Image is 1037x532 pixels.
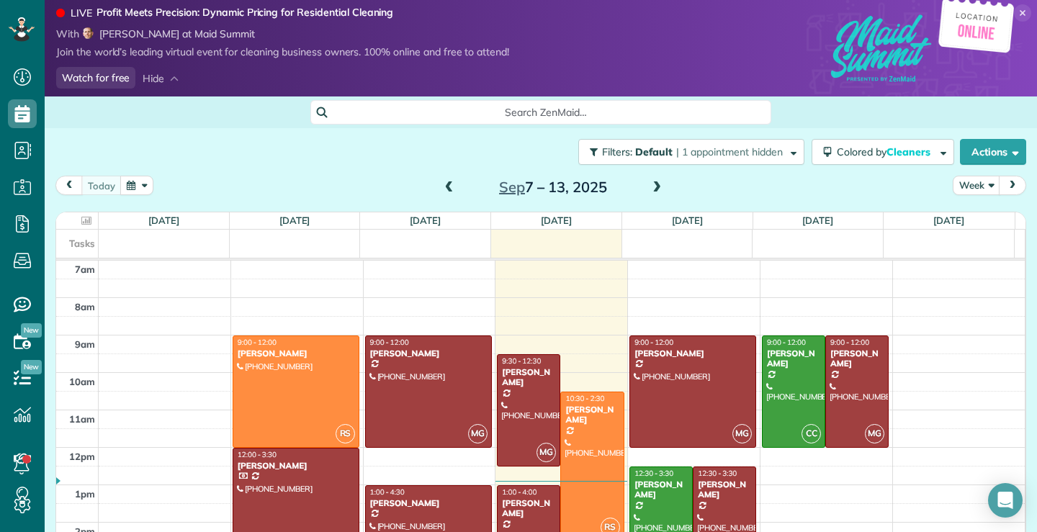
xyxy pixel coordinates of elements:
[82,27,94,39] img: eric-emms-1dc0b960be489f0b5332433d4fb03c2273338208315b624d43a84e7e22b6eddb.png
[766,348,821,369] div: [PERSON_NAME]
[336,424,355,443] span: RS
[698,469,737,478] span: 12:30 - 3:30
[697,479,752,500] div: [PERSON_NAME]
[502,356,541,366] span: 9:30 - 12:30
[999,176,1026,195] button: next
[960,139,1026,165] button: Actions
[812,139,954,165] button: Colored byCleaners
[634,479,688,500] div: [PERSON_NAME]
[672,215,703,226] a: [DATE]
[75,488,95,500] span: 1pm
[571,139,804,165] a: Filters: Default | 1 appointment hidden
[96,6,394,21] strong: Profit Meets Precision: Dynamic Pricing for Residential Cleaning
[865,424,884,443] span: MG
[56,41,509,63] div: Join the world’s leading virtual event for cleaning business owners. 100% online and free to attend!
[837,145,935,158] span: Colored by
[634,469,673,478] span: 12:30 - 3:30
[988,483,1023,518] div: Open Intercom Messenger
[75,338,95,350] span: 9am
[802,424,821,443] span: CC
[501,367,556,388] div: [PERSON_NAME]
[56,67,135,89] a: Watch for free
[56,27,79,40] span: With
[953,176,1000,195] button: Week
[502,487,537,497] span: 1:00 - 4:00
[634,338,673,347] span: 9:00 - 12:00
[75,263,95,275] span: 7am
[886,145,933,158] span: Cleaners
[732,424,752,443] span: MG
[21,323,42,338] span: New
[463,179,643,195] h2: 7 – 13, 2025
[55,176,83,195] button: prev
[802,215,833,226] a: [DATE]
[81,176,122,195] button: today
[238,338,277,347] span: 9:00 - 12:00
[565,405,619,425] div: [PERSON_NAME]
[635,145,673,158] span: Default
[69,451,95,462] span: 12pm
[279,215,310,226] a: [DATE]
[21,360,42,374] span: New
[578,139,804,165] button: Filters: Default | 1 appointment hidden
[148,215,179,226] a: [DATE]
[238,450,277,459] span: 12:00 - 3:30
[830,338,869,347] span: 9:00 - 12:00
[468,424,488,443] span: MG
[370,338,409,347] span: 9:00 - 12:00
[69,376,95,387] span: 10am
[69,413,95,425] span: 11am
[369,348,488,359] div: [PERSON_NAME]
[370,487,405,497] span: 1:00 - 4:30
[830,348,884,369] div: [PERSON_NAME]
[75,301,95,312] span: 8am
[237,461,355,471] div: [PERSON_NAME]
[71,6,92,21] div: LIVE
[602,145,632,158] span: Filters:
[410,215,441,226] a: [DATE]
[933,215,964,226] a: [DATE]
[99,27,255,40] span: [PERSON_NAME] at Maid Summit
[369,498,488,508] div: [PERSON_NAME]
[537,443,556,462] span: MG
[676,145,783,158] span: | 1 appointment hidden
[634,348,752,359] div: [PERSON_NAME]
[541,215,572,226] a: [DATE]
[499,178,525,196] span: Sep
[767,338,806,347] span: 9:00 - 12:00
[565,394,604,403] span: 10:30 - 2:30
[69,238,95,249] span: Tasks
[237,348,355,359] div: [PERSON_NAME]
[501,498,556,519] div: [PERSON_NAME]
